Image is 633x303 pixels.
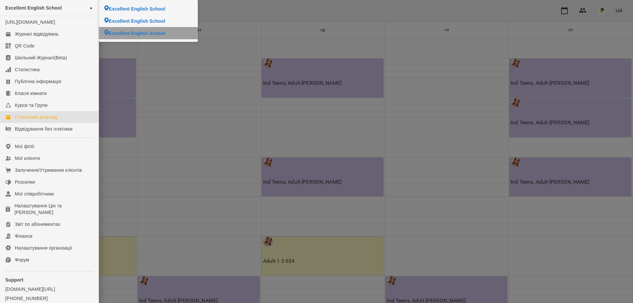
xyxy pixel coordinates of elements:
div: Курси та Групи [15,102,47,108]
div: Налаштування організації [15,245,72,251]
div: Класні кімнати [15,90,47,97]
div: Публічна інформація [15,78,61,85]
span: Excellent English School [109,18,165,24]
a: [PHONE_NUMBER] [5,295,93,302]
span: Excellent English School [109,6,165,12]
div: Статичний розклад [15,114,57,120]
p: Support [5,277,93,283]
div: Розсилки [15,179,35,185]
div: Мої співробітники [15,191,54,197]
div: Статистика [15,66,40,73]
div: Налаштування Цін та [PERSON_NAME] [15,202,93,216]
div: Форум [15,257,29,263]
div: Мої клієнти [15,155,40,162]
span: ► [90,5,93,11]
span: Excellent English School [5,5,62,11]
div: Залучення/Утримання клієнтів [15,167,82,173]
div: Відвідування без платіжки [15,126,73,132]
div: Шкільний Журнал(Beta) [15,54,67,61]
a: [URL][DOMAIN_NAME] [5,19,55,25]
div: Журнал відвідувань [15,31,59,37]
div: Фінанси [15,233,32,239]
div: Мої філії [15,143,34,150]
div: QR Code [15,43,35,49]
div: Звіт по абонементах [15,221,60,227]
a: [DOMAIN_NAME][URL] [5,286,93,292]
span: Excellent English School [109,30,165,37]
